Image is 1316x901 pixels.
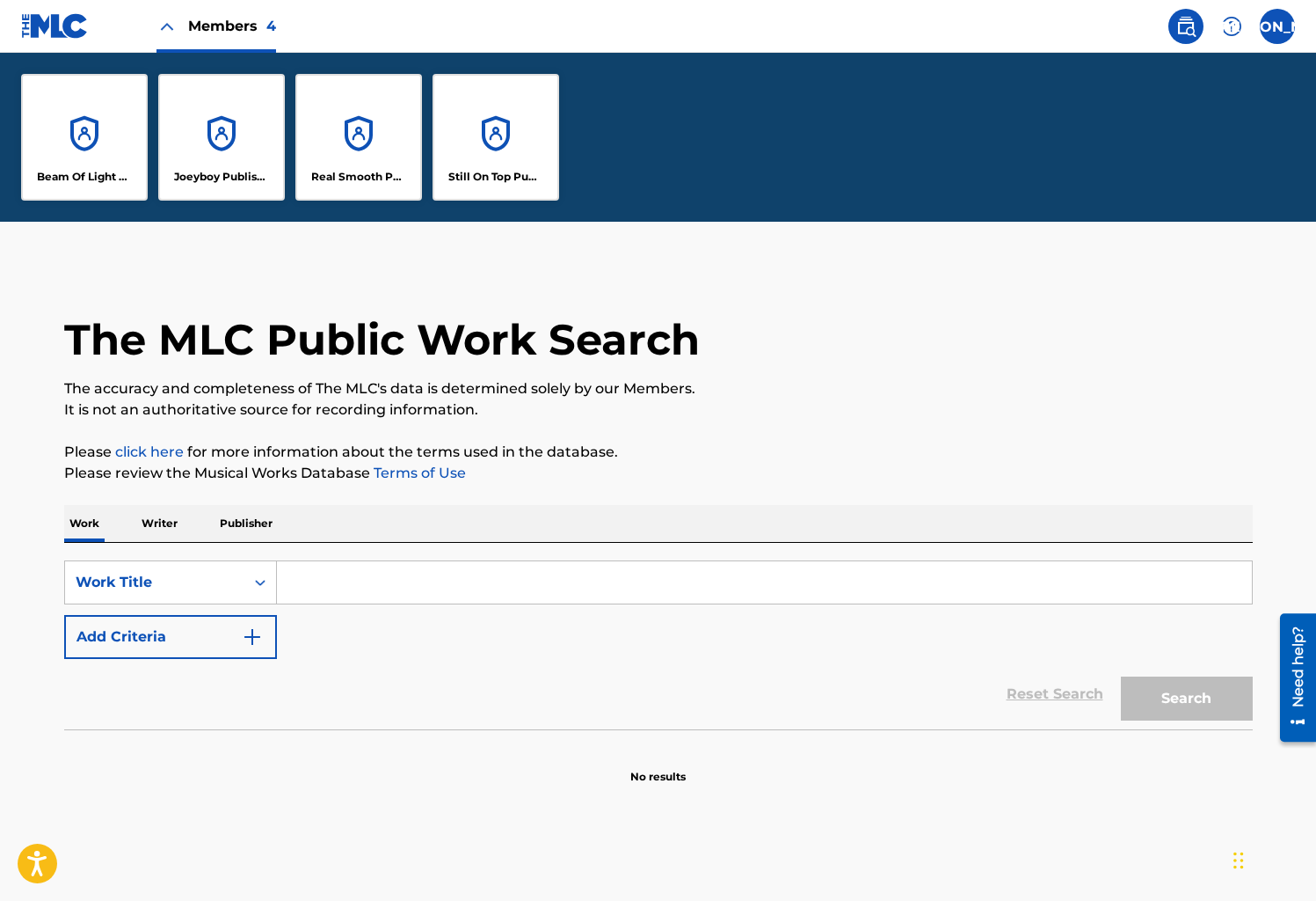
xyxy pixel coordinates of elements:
[64,399,1253,421] p: It is not an authoritative source for recording information.
[448,169,544,185] p: Still On Top Publishing
[64,615,277,659] button: Add Criteria
[188,16,276,36] span: Members
[64,463,1253,484] p: Please review the Musical Works Database
[158,74,285,201] a: AccountsJoeyboy Publishing
[370,465,466,481] a: Terms of Use
[156,16,178,37] img: Close
[1228,817,1316,901] iframe: Chat Widget
[214,505,278,542] p: Publisher
[64,560,1253,729] form: Search Form
[433,74,559,201] a: AccountsStill On Top Publishing
[1168,9,1203,44] a: Public Search
[64,505,105,542] p: Work
[630,748,686,785] p: No results
[1267,607,1316,749] iframe: Resource Center
[136,505,183,542] p: Writer
[1214,9,1249,44] div: Help
[1233,834,1244,887] div: Drag
[76,572,234,593] div: Work Title
[64,378,1253,399] p: The accuracy and completeness of The MLC's data is determined solely by our Members.
[1175,16,1196,37] img: search
[1260,9,1295,44] div: User Menu
[174,169,270,185] p: Joeyboy Publishing
[266,18,276,34] span: 4
[21,13,89,39] img: MLC Logo
[37,169,133,185] p: Beam Of Light Publishing
[64,313,700,366] h1: The MLC Public Work Search
[115,443,184,460] a: click here
[295,74,422,201] a: AccountsReal Smooth Publishing
[242,626,263,648] img: 9d2ae6d4665cec9f34b9.svg
[21,74,148,201] a: AccountsBeam Of Light Publishing
[311,169,407,185] p: Real Smooth Publishing
[64,442,1253,463] p: Please for more information about the terms used in the database.
[1221,16,1242,37] img: help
